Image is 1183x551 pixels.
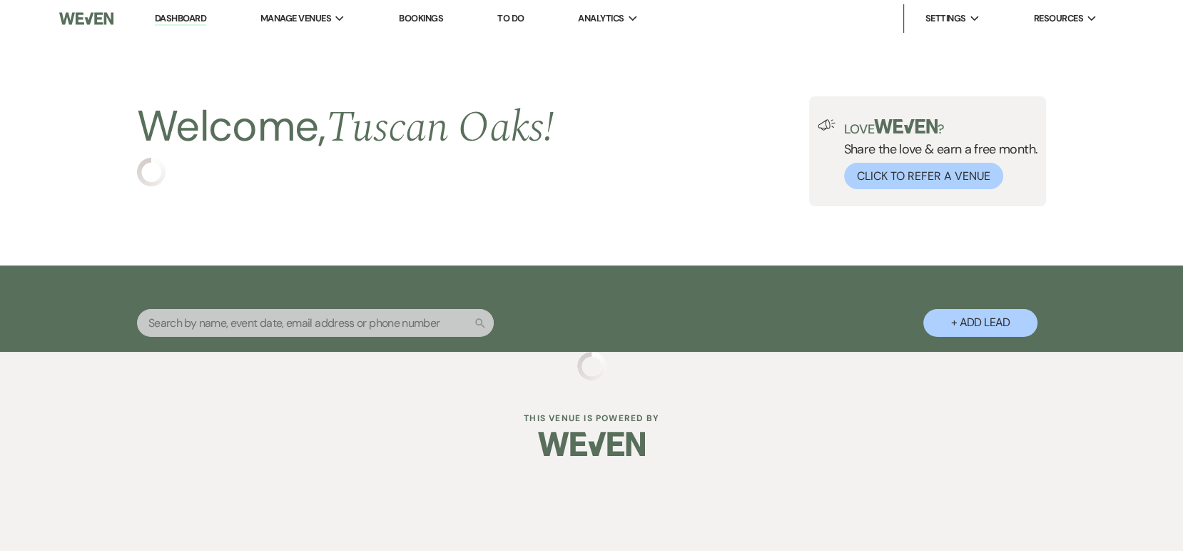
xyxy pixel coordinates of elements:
img: loud-speaker-illustration.svg [818,119,836,131]
a: Dashboard [155,12,206,26]
img: loading spinner [137,158,166,186]
h2: Welcome, [137,96,554,158]
a: To Do [497,12,524,24]
div: Share the love & earn a free month. [836,119,1038,189]
button: + Add Lead [923,309,1037,337]
img: Weven Logo [59,4,113,34]
img: Weven Logo [538,419,645,469]
span: Tuscan Oaks ! [326,95,554,161]
span: Manage Venues [260,11,331,26]
button: Click to Refer a Venue [844,163,1003,189]
a: Bookings [399,12,443,24]
p: Love ? [844,119,1038,136]
span: Resources [1034,11,1083,26]
img: loading spinner [577,352,606,380]
span: Analytics [578,11,624,26]
span: Settings [925,11,966,26]
input: Search by name, event date, email address or phone number [137,309,494,337]
img: weven-logo-green.svg [874,119,938,133]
